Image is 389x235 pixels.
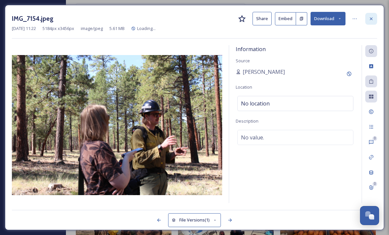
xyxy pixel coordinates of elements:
[241,133,264,141] span: No value.
[241,100,270,107] span: No location
[275,12,296,25] button: Embed
[236,45,266,53] span: Information
[12,25,36,32] span: [DATE] 11:22
[253,12,272,25] button: Share
[373,182,377,186] div: 0
[360,206,379,225] button: Open Chat
[236,84,252,90] span: Location
[12,55,222,195] img: IMG_7154.jpeg
[168,213,221,227] button: File Versions(1)
[137,25,156,31] span: Loading...
[81,25,103,32] span: image/jpeg
[109,25,125,32] span: 5.61 MB
[373,136,377,141] div: 0
[236,58,250,64] span: Source
[311,12,345,25] button: Download
[43,25,74,32] span: 5184 px x 3456 px
[243,68,285,76] span: [PERSON_NAME]
[236,118,258,124] span: Description
[12,14,53,23] h3: IMG_7154.jpeg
